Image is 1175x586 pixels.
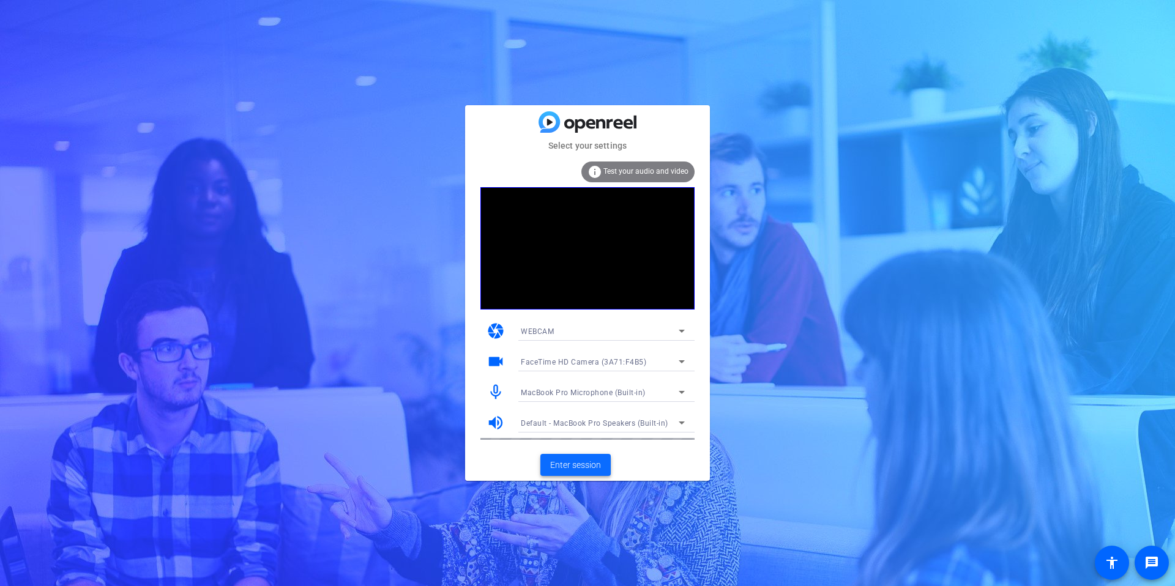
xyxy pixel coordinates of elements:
mat-icon: camera [487,322,505,340]
mat-card-subtitle: Select your settings [465,139,710,152]
span: FaceTime HD Camera (3A71:F4B5) [521,358,646,366]
mat-icon: accessibility [1105,555,1119,570]
mat-icon: mic_none [487,383,505,401]
mat-icon: message [1144,555,1159,570]
mat-icon: volume_up [487,414,505,432]
span: Enter session [550,459,601,472]
span: WEBCAM [521,327,554,336]
span: MacBook Pro Microphone (Built-in) [521,388,646,397]
mat-icon: videocam [487,352,505,371]
mat-icon: info [587,165,602,179]
img: blue-gradient.svg [539,111,636,133]
button: Enter session [540,454,611,476]
span: Default - MacBook Pro Speakers (Built-in) [521,419,668,428]
span: Test your audio and video [603,167,688,176]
